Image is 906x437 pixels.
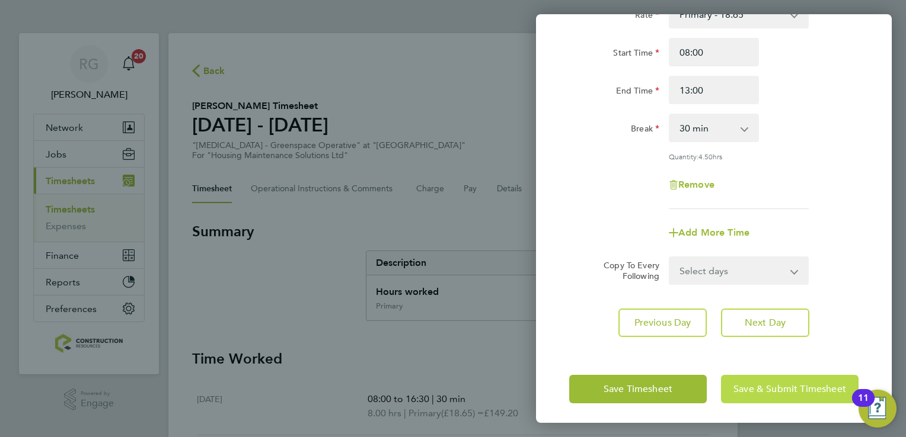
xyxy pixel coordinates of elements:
[604,383,672,395] span: Save Timesheet
[733,383,846,395] span: Save & Submit Timesheet
[569,375,707,403] button: Save Timesheet
[594,260,659,281] label: Copy To Every Following
[698,152,713,161] span: 4.50
[618,309,707,337] button: Previous Day
[721,309,809,337] button: Next Day
[721,375,859,403] button: Save & Submit Timesheet
[669,180,714,189] button: Remove
[631,123,659,137] label: Break
[669,152,809,161] div: Quantity: hrs
[678,179,714,190] span: Remove
[669,76,759,104] input: E.g. 18:00
[613,47,659,62] label: Start Time
[858,398,869,413] div: 11
[635,9,659,24] label: Rate
[669,228,749,237] button: Add More Time
[859,390,897,428] button: Open Resource Center, 11 new notifications
[745,317,786,329] span: Next Day
[616,85,659,99] label: End Time
[669,38,759,66] input: E.g. 08:00
[678,227,749,238] span: Add More Time
[634,317,691,329] span: Previous Day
